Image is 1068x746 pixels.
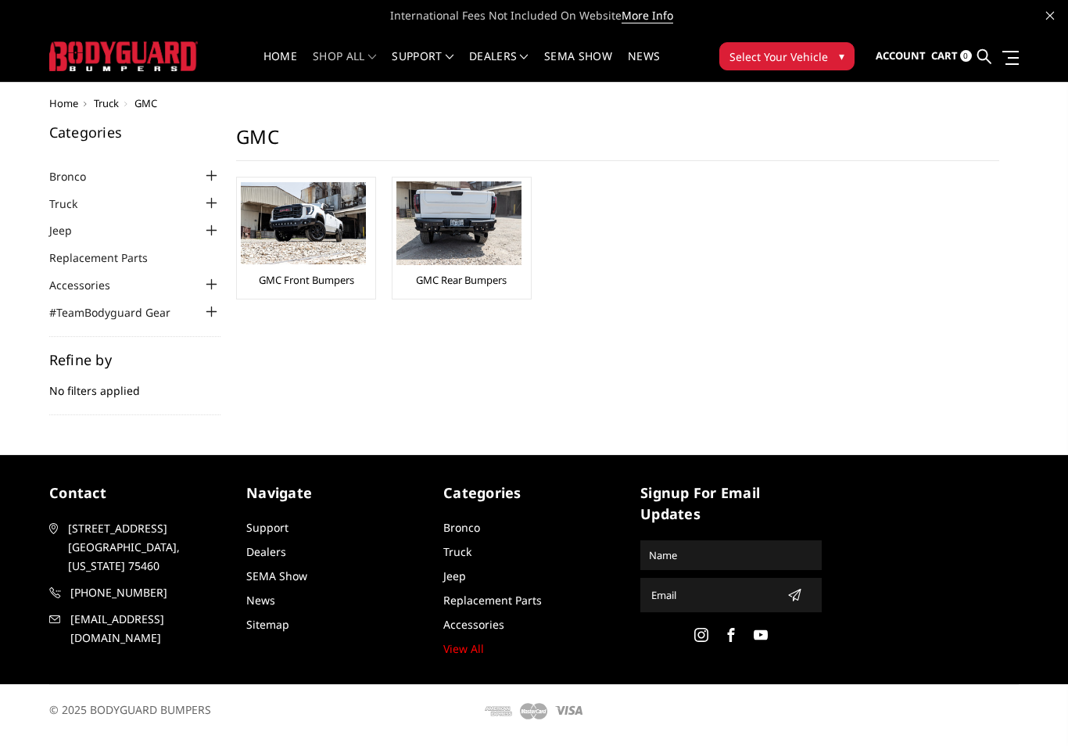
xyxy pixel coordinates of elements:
div: No filters applied [49,353,221,415]
input: Email [645,583,781,608]
span: [STREET_ADDRESS] [GEOGRAPHIC_DATA], [US_STATE] 75460 [68,519,228,576]
img: BODYGUARD BUMPERS [49,41,198,70]
span: Select Your Vehicle [729,48,828,65]
a: GMC Front Bumpers [259,273,354,287]
a: Account [876,35,926,77]
a: More Info [622,8,673,23]
span: [PHONE_NUMBER] [70,583,230,602]
a: News [246,593,275,608]
a: shop all [313,51,376,81]
a: SEMA Show [246,568,307,583]
a: GMC Rear Bumpers [416,273,507,287]
h5: Categories [49,125,221,139]
a: Jeep [49,222,91,239]
a: Home [263,51,297,81]
a: View All [443,641,484,656]
a: News [628,51,660,81]
a: Truck [49,195,97,212]
a: Bronco [443,520,480,535]
span: Cart [931,48,958,63]
a: Cart 0 [931,35,972,77]
a: Replacement Parts [49,249,167,266]
span: GMC [134,96,157,110]
h5: Navigate [246,482,428,504]
a: Dealers [246,544,286,559]
span: 0 [960,50,972,62]
a: Support [246,520,289,535]
a: Sitemap [246,617,289,632]
a: Accessories [443,617,504,632]
h5: Categories [443,482,625,504]
a: Support [392,51,453,81]
h5: signup for email updates [640,482,822,525]
a: Bronco [49,168,106,185]
span: [EMAIL_ADDRESS][DOMAIN_NAME] [70,610,230,647]
span: © 2025 BODYGUARD BUMPERS [49,702,211,717]
span: ▾ [839,48,844,64]
a: Accessories [49,277,130,293]
span: Account [876,48,926,63]
a: [EMAIL_ADDRESS][DOMAIN_NAME] [49,610,231,647]
a: Truck [94,96,119,110]
input: Name [643,543,819,568]
a: #TeamBodyguard Gear [49,304,190,321]
a: [PHONE_NUMBER] [49,583,231,602]
h5: contact [49,482,231,504]
h1: GMC [236,125,999,161]
a: Home [49,96,78,110]
a: Dealers [469,51,529,81]
h5: Refine by [49,353,221,367]
a: Truck [443,544,471,559]
a: SEMA Show [544,51,612,81]
a: Jeep [443,568,466,583]
button: Select Your Vehicle [719,42,855,70]
a: Replacement Parts [443,593,542,608]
